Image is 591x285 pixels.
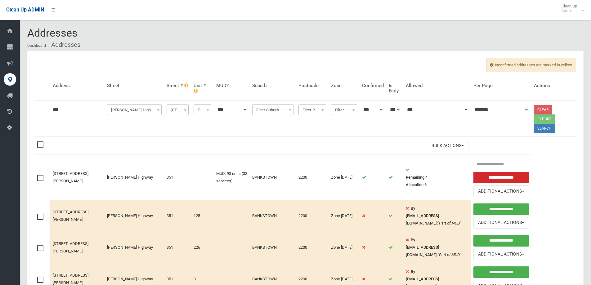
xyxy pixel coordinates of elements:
span: Filter Postcode [298,104,326,115]
td: Zone [DATE] [329,232,360,263]
small: Admin [562,8,577,13]
h4: Per Page [473,83,529,88]
td: : [403,232,471,263]
td: BANKSTOWN [250,232,296,263]
span: Filter Postcode [300,106,325,114]
strong: By [EMAIL_ADDRESS][DOMAIN_NAME] [406,238,439,257]
td: 351 [164,232,191,263]
td: 2200 [296,155,329,200]
span: Filter Street # [168,106,187,114]
strong: Allocation: [406,182,424,187]
a: [STREET_ADDRESS][PERSON_NAME] [53,210,88,222]
td: 125 [191,200,214,232]
td: [PERSON_NAME] Highway [105,232,164,263]
td: Zone [DATE] [329,200,360,232]
span: Filter Zone [331,104,357,115]
a: [STREET_ADDRESS][PERSON_NAME] [53,273,88,285]
td: Zone [DATE] [329,155,360,200]
button: Bulk Actions [427,140,468,151]
li: Addresses [47,39,80,51]
a: [STREET_ADDRESS][PERSON_NAME] [53,241,88,253]
td: [PERSON_NAME] Highway [105,155,164,200]
em: "Part of MUD" [438,221,461,225]
a: Dashboard [27,43,46,48]
td: 2200 [296,232,329,263]
span: Filter Suburb [252,104,293,115]
h4: Street [107,83,162,88]
a: Clear [534,105,552,114]
span: Filter Street # [167,104,189,115]
td: : [403,200,471,232]
em: "Part of MUD" [438,252,461,257]
td: 4 6 [403,155,471,200]
a: [STREET_ADDRESS][PERSON_NAME] [53,171,88,183]
td: BANKSTOWN [250,155,296,200]
td: 351 [164,155,191,200]
h4: Actions [534,83,574,88]
strong: Remaining: [406,175,425,180]
button: Additional Actions [473,249,529,260]
span: Filter Unit # [194,104,211,115]
h4: Confirmed [362,83,384,88]
h4: Is Early [389,83,401,93]
td: BANKSTOWN [250,200,296,232]
h4: Unit # [194,83,211,93]
button: Additional Actions [473,217,529,229]
span: Hume Highway (BANKSTOWN) [107,104,162,115]
span: Hume Highway (BANKSTOWN) [109,106,160,114]
h4: MUD? [216,83,247,88]
h4: Address [53,83,102,88]
td: [PERSON_NAME] Highway [105,200,164,232]
h4: Zone [331,83,357,88]
span: Filter Unit # [195,106,210,114]
span: Clean Up [558,4,583,13]
td: 2200 [296,200,329,232]
h4: Allowed [406,83,468,88]
h4: Suburb [252,83,293,88]
span: Unconfirmed addresses are marked in yellow. [486,58,576,72]
h4: Street # [167,83,189,88]
button: Export [534,114,555,124]
span: Filter Suburb [254,106,292,114]
td: 351 [164,200,191,232]
button: Search [534,124,555,133]
span: Addresses [27,27,78,39]
span: Filter Zone [333,106,356,114]
button: Additional Actions [473,185,529,197]
span: Clean Up ADMIN [6,7,44,13]
td: MUD: 93 units (33 services) [214,155,250,200]
strong: By [EMAIL_ADDRESS][DOMAIN_NAME] [406,206,439,225]
td: 226 [191,232,214,263]
h4: Postcode [298,83,326,88]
